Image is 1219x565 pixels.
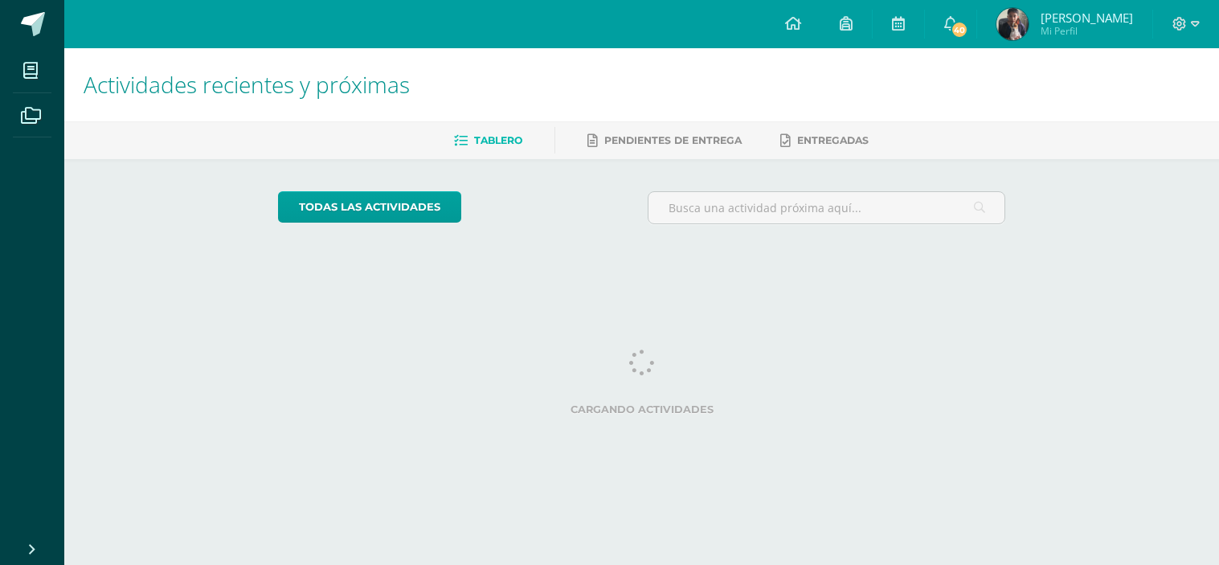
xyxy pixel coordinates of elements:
[1041,24,1133,38] span: Mi Perfil
[454,128,522,154] a: Tablero
[780,128,869,154] a: Entregadas
[1041,10,1133,26] span: [PERSON_NAME]
[278,403,1005,416] label: Cargando actividades
[587,128,742,154] a: Pendientes de entrega
[604,134,742,146] span: Pendientes de entrega
[648,192,1004,223] input: Busca una actividad próxima aquí...
[474,134,522,146] span: Tablero
[951,21,968,39] span: 40
[278,191,461,223] a: todas las Actividades
[84,69,410,100] span: Actividades recientes y próximas
[797,134,869,146] span: Entregadas
[996,8,1029,40] img: 69e9ff024baf8be56ac945828655ed65.png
